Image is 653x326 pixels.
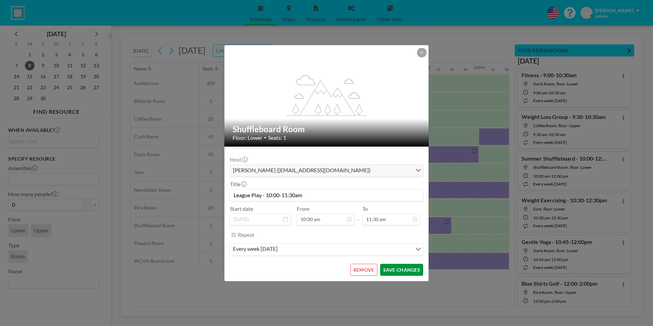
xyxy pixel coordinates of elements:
span: - [358,208,360,223]
span: every week [DATE] [232,245,279,254]
span: Seats: 1 [268,134,286,141]
input: Search for option [280,245,412,254]
div: Search for option [230,165,423,176]
g: flex-grow: 1.2; [287,74,367,116]
label: Title [230,181,246,188]
button: SAVE CHANGES [380,264,423,276]
label: Host [230,156,247,163]
span: Floor: Lower [233,134,262,141]
button: REMOVE [350,264,377,276]
label: To [362,205,368,212]
input: (No title) [230,189,423,201]
span: • [264,135,266,140]
div: Search for option [230,244,423,255]
input: Search for option [373,166,412,175]
label: From [297,205,309,212]
label: Start date [230,205,253,212]
h2: Shuffleboard Room [233,124,421,134]
span: [PERSON_NAME] ([EMAIL_ADDRESS][DOMAIN_NAME]) [232,166,372,175]
label: Repeat [238,231,254,238]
